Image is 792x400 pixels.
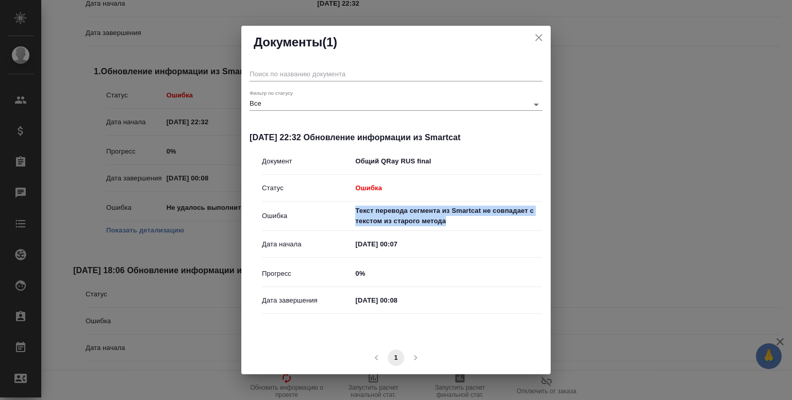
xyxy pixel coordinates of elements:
[250,91,293,96] label: Фильтр по статусу
[355,295,542,306] p: [DATE] 00:08
[262,239,355,249] p: Дата начала
[262,183,355,193] p: Статус
[250,131,542,144] span: [DATE] 22:32 Обновление информации из Smartcat
[388,349,404,366] button: page 1
[262,295,355,306] p: Дата завершения
[355,239,542,249] p: [DATE] 00:07
[367,349,425,366] nav: pagination navigation
[355,156,542,166] p: Общий QRay RUS final
[355,183,542,193] p: Ошибка
[355,269,542,279] p: 0%
[262,156,355,166] p: Документ
[262,269,355,279] p: Прогресс
[250,67,542,81] input: Поиск по названию документа
[531,30,547,45] button: close
[262,211,355,221] p: Ошибка
[254,34,538,51] h2: Документы (1)
[355,206,542,226] p: Текст перевода сегмента из Smartcat не совпадает с текстом из старого метода
[250,98,542,111] div: Все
